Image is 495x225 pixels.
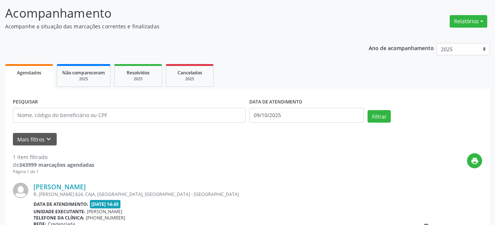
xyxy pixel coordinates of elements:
[62,70,105,76] span: Não compareceram
[13,169,94,175] div: Página 1 de 1
[120,76,157,82] div: 2025
[178,70,202,76] span: Cancelados
[13,108,246,123] input: Nome, código do beneficiário ou CPF
[127,70,150,76] span: Resolvidos
[13,96,38,108] label: PESQUISAR
[369,43,434,52] p: Ano de acompanhamento
[17,70,41,76] span: Agendados
[249,96,302,108] label: DATA DE ATENDIMENTO
[13,161,94,169] div: de
[34,215,84,221] b: Telefone da clínica:
[34,208,85,215] b: Unidade executante:
[13,183,28,198] img: img
[45,135,53,143] i: keyboard_arrow_down
[13,153,94,161] div: 1 item filtrado
[13,133,57,146] button: Mais filtroskeyboard_arrow_down
[86,215,125,221] span: [PHONE_NUMBER]
[471,157,479,165] i: print
[171,76,208,82] div: 2025
[90,200,121,208] span: [DATE] 14:45
[5,4,344,22] p: Acompanhamento
[368,110,391,123] button: Filtrar
[5,22,344,30] p: Acompanhe a situação das marcações correntes e finalizadas
[34,201,88,207] b: Data de atendimento:
[34,183,86,191] a: [PERSON_NAME]
[19,161,94,168] strong: 343999 marcações agendadas
[87,208,122,215] span: [PERSON_NAME]
[34,191,372,197] div: R. [PERSON_NAME] 824, CAJA, [GEOGRAPHIC_DATA], [GEOGRAPHIC_DATA] - [GEOGRAPHIC_DATA]
[467,153,482,168] button: print
[450,15,487,28] button: Relatórios
[249,108,364,123] input: Selecione um intervalo
[62,76,105,82] div: 2025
